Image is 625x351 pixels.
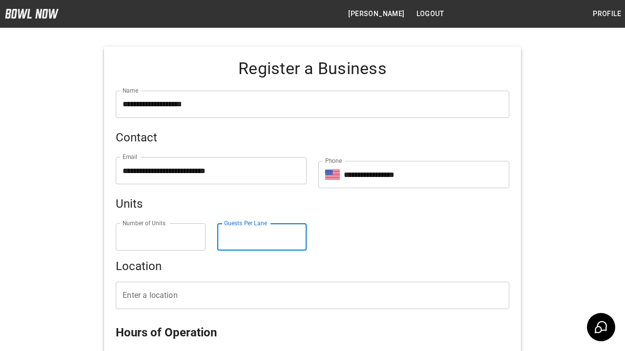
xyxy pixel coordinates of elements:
[589,5,625,23] button: Profile
[344,5,408,23] button: [PERSON_NAME]
[116,325,509,340] h5: Hours of Operation
[325,156,342,165] label: Phone
[325,167,340,182] button: Select country
[116,196,509,212] h5: Units
[413,5,448,23] button: Logout
[116,258,509,274] h5: Location
[116,130,509,145] h5: Contact
[5,9,59,19] img: logo
[116,58,509,79] h4: Register a Business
